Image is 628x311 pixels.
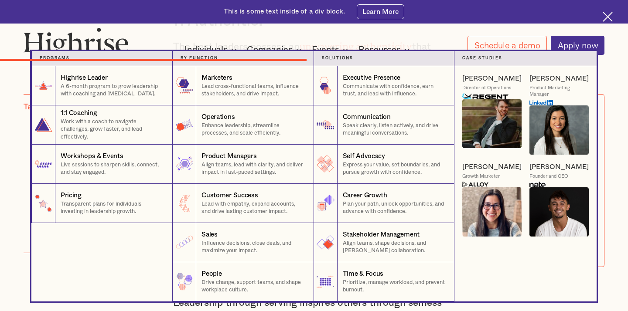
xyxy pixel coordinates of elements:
strong: Case Studies [462,56,502,60]
div: Companies [247,44,304,55]
div: 1:1 Coaching [61,108,97,118]
a: Self AdvocacyExpress your value, set boundaries, and pursue growth with confidence. [314,145,454,184]
div: Career Growth [343,191,387,200]
div: Product Marketing Manager [529,85,589,98]
a: [PERSON_NAME] [462,74,522,83]
div: Sales [201,230,217,239]
a: CommunicationSpeak clearly, listen actively, and drive meaningful conversations. [314,105,454,145]
strong: by function [181,56,218,60]
div: Growth Marketer [462,173,500,179]
a: Customer SuccessLead with empathy, expand accounts, and drive lasting customer impact. [172,184,313,223]
div: Resources [358,44,401,55]
div: Communication [343,112,391,122]
a: Apply now [551,36,604,55]
div: Individuals [184,44,239,55]
p: Align teams, shape decisions, and [PERSON_NAME] collaboration. [343,240,446,255]
div: Self Advocacy [343,152,385,161]
a: Schedule a demo [468,36,546,55]
strong: Programs [40,56,70,60]
a: SalesInfluence decisions, close deals, and maximize your impact. [172,223,313,262]
div: Operations [201,112,235,122]
p: Express your value, set boundaries, and pursue growth with confidence. [343,161,446,176]
a: MarketersLead cross-functional teams, influence stakeholders, and drive impact. [172,66,313,105]
a: OperationsEnhance leadership, streamline processes, and scale efficiently. [172,105,313,145]
div: Resources [358,44,412,55]
a: [PERSON_NAME] [462,162,522,172]
p: Transparent plans for individuals investing in leadership growth. [61,200,164,216]
div: Individuals [184,44,228,55]
div: Founder and CEO [529,173,568,179]
div: Companies [247,44,293,55]
p: Communicate with confidence, earn trust, and lead with influence. [343,83,446,98]
a: Highrise LeaderA 6-month program to grow leadership with coaching and [MEDICAL_DATA]. [31,66,172,105]
div: People [201,269,222,278]
div: Workshops & Events [61,152,123,161]
a: [PERSON_NAME] [529,74,589,83]
strong: Solutions [322,56,353,60]
div: Pricing [61,191,82,200]
a: Learn More [357,4,404,20]
div: Customer Success [201,191,258,200]
p: A 6-month program to grow leadership with coaching and [MEDICAL_DATA]. [61,83,164,98]
div: Executive Presence [343,73,401,82]
a: Product ManagersAlign teams, lead with clarity, and deliver impact in fast-paced settings. [172,145,313,184]
p: Align teams, lead with clarity, and deliver impact in fast-paced settings. [201,161,305,176]
p: Plan your path, unlock opportunities, and advance with confidence. [343,200,446,216]
div: Director of Operations [462,85,511,91]
p: Live sessions to sharpen skills, connect, and stay engaged. [61,161,164,176]
a: Career GrowthPlan your path, unlock opportunities, and advance with confidence. [314,184,454,223]
div: Marketers [201,73,232,82]
div: This is some text inside of a div block. [224,7,345,16]
p: Speak clearly, listen actively, and drive meaningful conversations. [343,122,446,137]
a: [PERSON_NAME] [529,162,589,172]
div: Stakeholder Management [343,230,420,239]
a: PeopleDrive change, support teams, and shape workplace culture. [172,262,313,301]
div: Product Managers [201,152,256,161]
a: Time & FocusPrioritize, manage workload, and prevent burnout. [314,262,454,301]
p: Lead with empathy, expand accounts, and drive lasting customer impact. [201,200,305,216]
div: Highrise Leader [61,73,107,82]
p: Lead cross-functional teams, influence stakeholders, and drive impact. [201,83,305,98]
p: Work with a coach to navigate challenges, grow faster, and lead effectively. [61,118,164,141]
a: Executive PresenceCommunicate with confidence, earn trust, and lead with influence. [314,66,454,105]
a: 1:1 CoachingWork with a coach to navigate challenges, grow faster, and lead effectively. [31,105,172,145]
p: Prioritize, manage workload, and prevent burnout. [343,279,446,294]
div: Time & Focus [343,269,383,278]
a: PricingTransparent plans for individuals investing in leadership growth. [31,184,172,223]
img: Cross icon [603,12,613,22]
p: Enhance leadership, streamline processes, and scale efficiently. [201,122,305,137]
a: Workshops & EventsLive sessions to sharpen skills, connect, and stay engaged. [31,145,172,184]
img: Highrise logo [24,27,129,59]
a: Stakeholder ManagementAlign teams, shape decisions, and [PERSON_NAME] collaboration. [314,223,454,262]
div: Events [312,44,339,55]
p: Drive change, support teams, and shape workplace culture. [201,279,305,294]
p: Influence decisions, close deals, and maximize your impact. [201,240,305,255]
div: Events [312,44,351,55]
